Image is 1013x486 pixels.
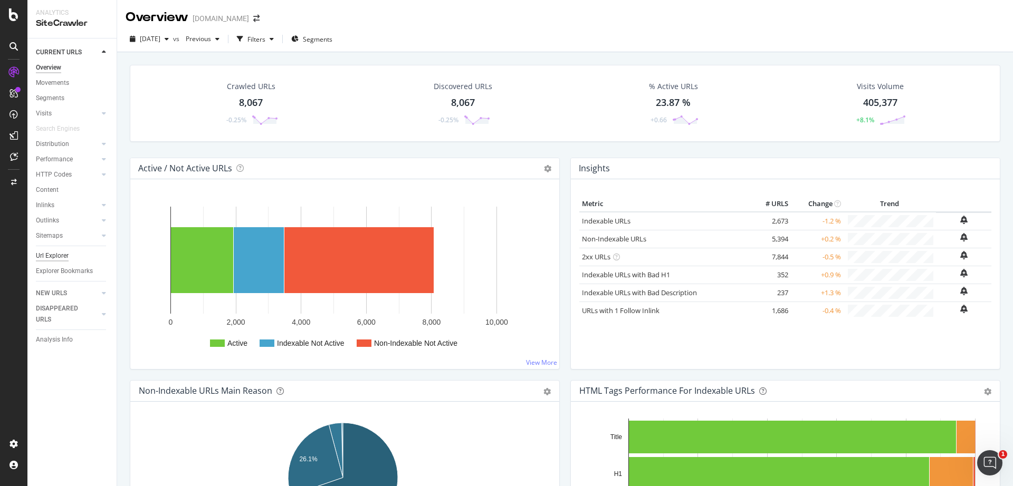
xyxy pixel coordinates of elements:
[451,96,475,110] div: 8,067
[36,123,80,134] div: Search Engines
[173,34,181,43] span: vs
[863,96,897,110] div: 405,377
[960,287,968,295] div: bell-plus
[36,288,99,299] a: NEW URLS
[36,334,109,345] a: Analysis Info
[36,8,108,17] div: Analytics
[36,215,59,226] div: Outlinks
[36,123,90,134] a: Search Engines
[791,266,844,284] td: +0.9 %
[791,248,844,266] td: -0.5 %
[582,216,630,226] a: Indexable URLs
[253,15,260,22] div: arrow-right-arrow-left
[300,455,318,463] text: 26.1%
[36,93,64,104] div: Segments
[649,81,698,92] div: % Active URLs
[357,318,376,326] text: 6,000
[36,77,109,89] a: Movements
[749,248,791,266] td: 7,844
[181,34,211,43] span: Previous
[36,108,99,119] a: Visits
[227,81,275,92] div: Crawled URLs
[543,388,551,395] div: gear
[656,96,691,110] div: 23.87 %
[579,161,610,176] h4: Insights
[233,31,278,47] button: Filters
[36,154,73,165] div: Performance
[960,305,968,313] div: bell-plus
[36,47,82,58] div: CURRENT URLS
[36,62,61,73] div: Overview
[749,284,791,302] td: 237
[36,230,99,241] a: Sitemaps
[247,35,265,44] div: Filters
[960,216,968,224] div: bell-plus
[36,108,52,119] div: Visits
[544,165,551,172] i: Options
[227,318,245,326] text: 2,000
[749,230,791,248] td: 5,394
[582,288,697,297] a: Indexable URLs with Bad Description
[36,200,54,211] div: Inlinks
[193,13,249,24] div: [DOMAIN_NAME]
[126,31,173,47] button: [DATE]
[749,196,791,212] th: # URLS
[36,93,109,104] a: Segments
[36,266,109,277] a: Explorer Bookmarks
[36,139,99,150] a: Distribution
[36,169,99,180] a: HTTP Codes
[287,31,337,47] button: Segments
[36,230,63,241] div: Sitemaps
[36,250,109,261] a: Url Explorer
[36,288,67,299] div: NEW URLS
[36,77,69,89] div: Movements
[138,161,232,176] h4: Active / Not Active URLs
[36,266,93,277] div: Explorer Bookmarks
[434,81,492,92] div: Discovered URLs
[651,115,667,124] div: +0.66
[438,115,458,124] div: -0.25%
[579,385,755,396] div: HTML Tags Performance for Indexable URLs
[36,139,69,150] div: Distribution
[36,17,108,30] div: SiteCrawler
[374,339,457,347] text: Non-Indexable Not Active
[36,303,89,325] div: DISAPPEARED URLS
[139,385,272,396] div: Non-Indexable URLs Main Reason
[181,31,224,47] button: Previous
[582,252,610,261] a: 2xx URLs
[36,250,69,261] div: Url Explorer
[140,34,160,43] span: 2025 Aug. 10th
[960,269,968,277] div: bell-plus
[856,115,874,124] div: +8.1%
[582,234,646,244] a: Non-Indexable URLs
[36,154,99,165] a: Performance
[977,450,1002,475] iframe: Intercom live chat
[36,62,109,73] a: Overview
[36,215,99,226] a: Outlinks
[844,196,936,212] th: Trend
[36,47,99,58] a: CURRENT URLS
[36,200,99,211] a: Inlinks
[960,233,968,241] div: bell-plus
[579,196,749,212] th: Metric
[791,302,844,319] td: -0.4 %
[36,334,73,345] div: Analysis Info
[36,169,72,180] div: HTTP Codes
[139,196,547,361] svg: A chart.
[614,470,623,478] text: H1
[582,306,660,315] a: URLs with 1 Follow Inlink
[791,230,844,248] td: +0.2 %
[749,266,791,284] td: 352
[857,81,904,92] div: Visits Volume
[226,115,246,124] div: -0.25%
[292,318,310,326] text: 4,000
[791,196,844,212] th: Change
[126,8,188,26] div: Overview
[999,450,1007,459] span: 1
[610,433,623,441] text: Title
[169,318,173,326] text: 0
[303,35,332,44] span: Segments
[36,303,99,325] a: DISAPPEARED URLS
[984,388,991,395] div: gear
